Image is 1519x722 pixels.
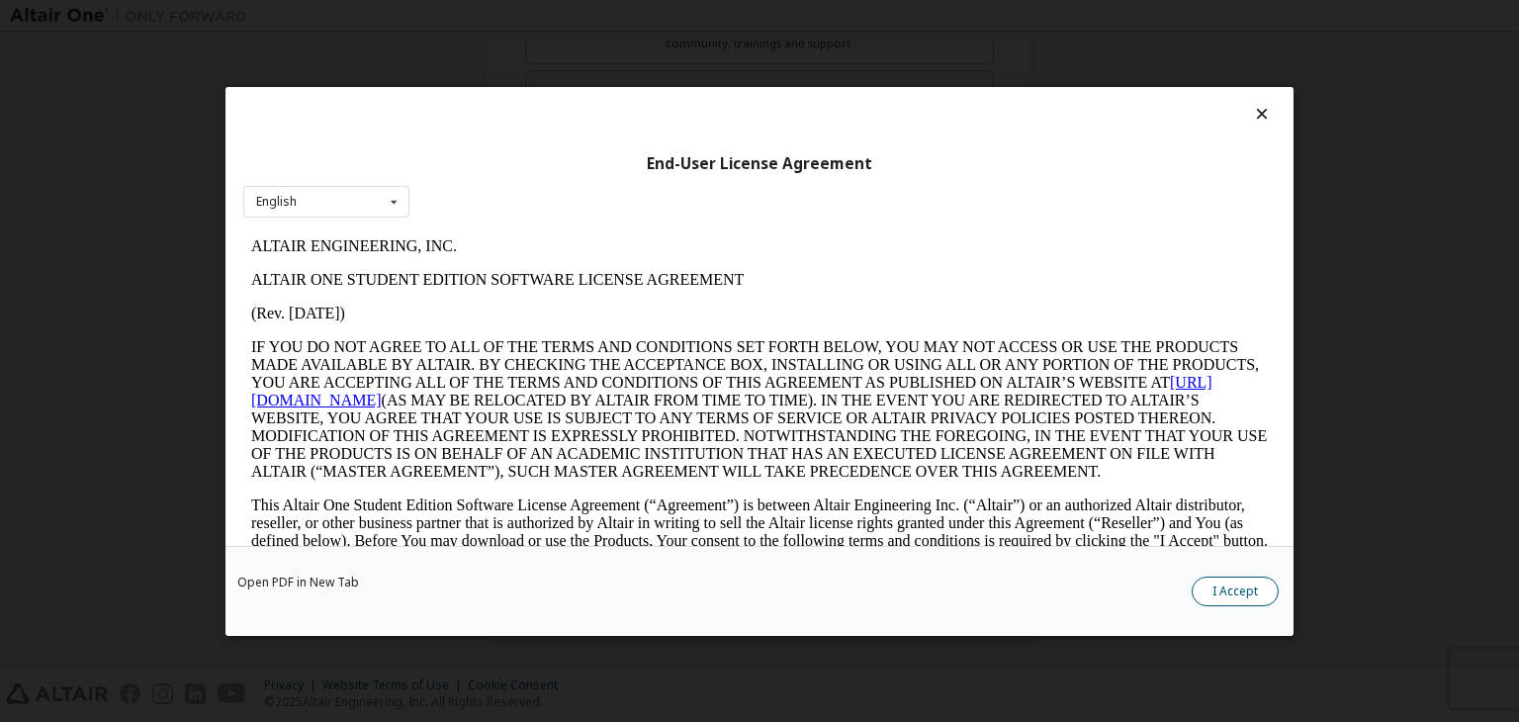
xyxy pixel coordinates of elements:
p: ALTAIR ONE STUDENT EDITION SOFTWARE LICENSE AGREEMENT [8,42,1025,59]
p: This Altair One Student Edition Software License Agreement (“Agreement”) is between Altair Engine... [8,267,1025,338]
p: (Rev. [DATE]) [8,75,1025,93]
div: English [256,196,297,208]
a: [URL][DOMAIN_NAME] [8,144,969,179]
div: End-User License Agreement [243,153,1276,173]
button: I Accept [1192,577,1279,606]
p: IF YOU DO NOT AGREE TO ALL OF THE TERMS AND CONDITIONS SET FORTH BELOW, YOU MAY NOT ACCESS OR USE... [8,109,1025,251]
a: Open PDF in New Tab [237,577,359,588]
p: ALTAIR ENGINEERING, INC. [8,8,1025,26]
